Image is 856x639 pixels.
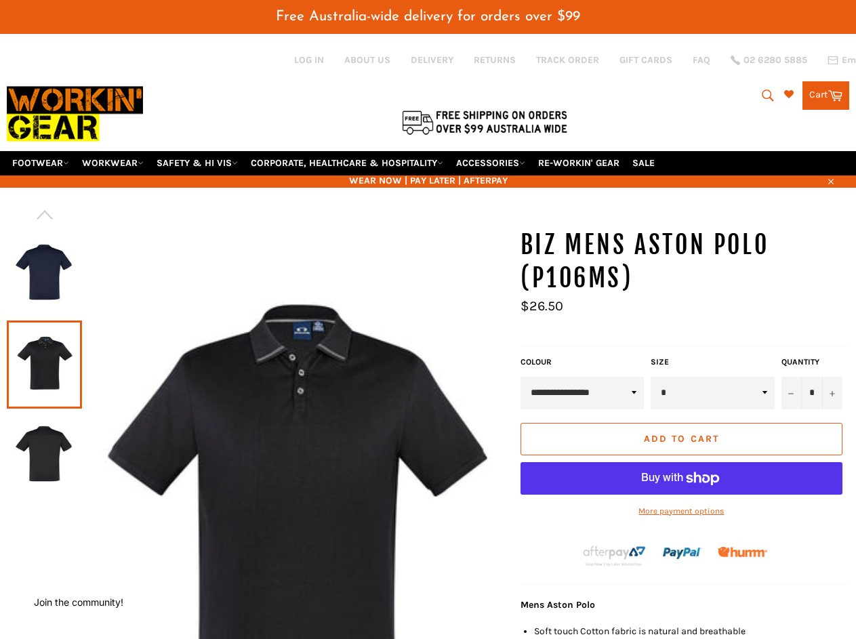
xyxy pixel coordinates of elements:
[781,377,802,409] button: Reduce item quantity by one
[802,81,849,110] a: Cart
[77,151,149,175] a: WORKWEAR
[474,54,516,66] a: RETURNS
[718,547,767,557] img: Humm_core_logo_RGB-01_300x60px_small_195d8312-4386-4de7-b182-0ef9b6303a37.png
[534,625,849,638] li: Soft touch Cotton fabric is natural and breathable
[245,151,449,175] a: CORPORATE, HEALTHCARE & HOSPITALITY
[663,533,702,573] img: paypal.png
[7,77,143,150] img: Workin Gear leaders in Workwear, Safety Boots, PPE, Uniforms. Australia's No.1 in Workwear
[743,56,807,65] span: 02 6280 5885
[7,174,849,187] span: WEAR NOW | PAY LATER | AFTERPAY
[781,356,842,368] label: Quantity
[344,54,390,66] a: ABOUT US
[294,54,324,66] a: Log in
[822,377,842,409] button: Increase item quantity by one
[451,151,531,175] a: ACCESSORIES
[34,596,123,608] button: Join the community!
[14,236,75,311] img: BIZ Mens Aston Polo - WORKIN GEAR
[644,433,719,445] span: Add to Cart
[14,418,75,493] img: BIZ Mens Aston Polo - WORKIN GEAR
[521,506,842,517] a: More payment options
[521,298,563,314] span: $26.50
[521,599,595,611] strong: Mens Aston Polo
[627,151,660,175] a: SALE
[521,228,849,295] h1: BIZ Mens Aston Polo (P106MS)
[693,54,710,66] a: FAQ
[533,151,625,175] a: RE-WORKIN' GEAR
[400,108,569,136] img: Flat $9.95 shipping Australia wide
[411,54,453,66] a: DELIVERY
[521,423,842,455] button: Add to Cart
[521,356,645,368] label: COLOUR
[536,54,599,66] a: TRACK ORDER
[276,9,580,24] span: Free Australia-wide delivery for orders over $99
[651,356,775,368] label: Size
[619,54,672,66] a: GIFT CARDS
[7,151,75,175] a: FOOTWEAR
[582,544,647,566] img: Afterpay-Logo-on-dark-bg_large.png
[731,56,807,65] a: 02 6280 5885
[151,151,243,175] a: SAFETY & HI VIS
